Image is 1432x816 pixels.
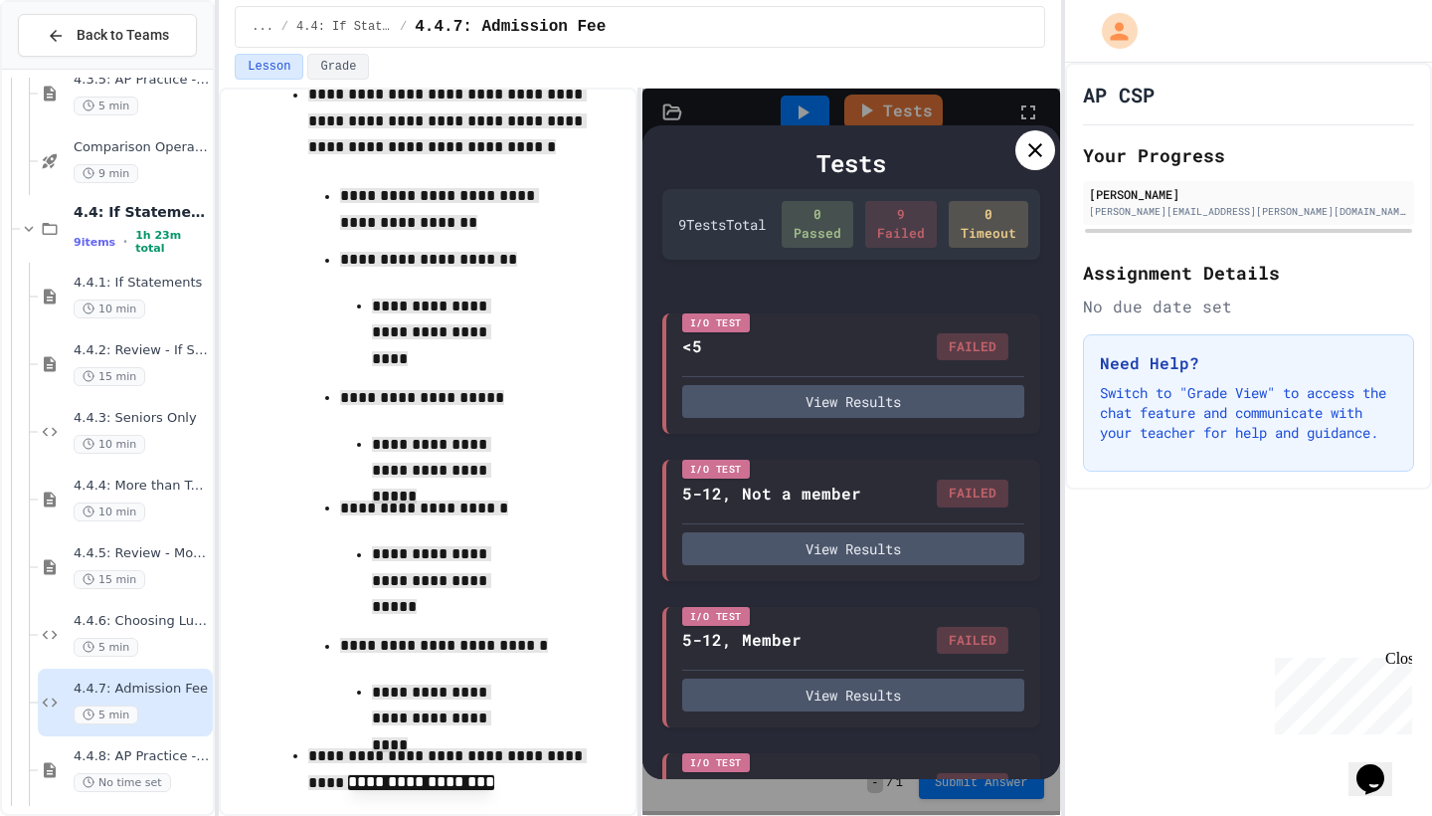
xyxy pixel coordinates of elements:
[74,367,145,386] span: 15 min
[74,638,138,657] span: 5 min
[74,97,138,115] span: 5 min
[949,201,1028,248] div: 0 Timeout
[682,460,750,479] div: I/O Test
[678,214,766,235] div: 9 Test s Total
[1089,204,1408,219] div: [PERSON_NAME][EMAIL_ADDRESS][PERSON_NAME][DOMAIN_NAME]
[74,300,145,318] span: 10 min
[400,19,407,35] span: /
[1083,81,1155,108] h1: AP CSP
[682,628,802,652] div: 5-12, Member
[682,385,1024,418] button: View Results
[74,139,209,156] span: Comparison Operators - Quiz
[74,545,209,562] span: 4.4.5: Review - More than Two Choices
[682,753,750,772] div: I/O Test
[1267,650,1412,734] iframe: chat widget
[74,203,209,221] span: 4.4: If Statements
[281,19,288,35] span: /
[937,480,1008,508] div: FAILED
[74,706,138,724] span: 5 min
[74,342,209,359] span: 4.4.2: Review - If Statements
[252,19,273,35] span: ...
[1348,736,1412,796] iframe: chat widget
[1083,141,1414,169] h2: Your Progress
[77,25,169,46] span: Back to Teams
[682,334,702,358] div: <5
[1089,185,1408,203] div: [PERSON_NAME]
[307,54,369,80] button: Grade
[937,627,1008,655] div: FAILED
[1081,8,1143,54] div: My Account
[74,748,209,765] span: 4.4.8: AP Practice - If Statements
[74,478,209,495] span: 4.4.4: More than Two Choices
[74,236,115,249] span: 9 items
[1100,383,1397,443] p: Switch to "Grade View" to access the chat feature and communicate with your teacher for help and ...
[74,503,145,521] span: 10 min
[235,54,303,80] button: Lesson
[682,679,1024,712] button: View Results
[415,15,606,39] span: 4.4.7: Admission Fee
[865,201,937,248] div: 9 Failed
[1100,351,1397,375] h3: Need Help?
[8,8,137,126] div: Chat with us now!Close
[74,570,145,589] span: 15 min
[74,681,209,698] span: 4.4.7: Admission Fee
[682,532,1024,565] button: View Results
[74,164,138,183] span: 9 min
[682,607,750,626] div: I/O Test
[123,234,127,250] span: •
[74,410,209,427] span: 4.4.3: Seniors Only
[682,482,861,506] div: 5-12, Not a member
[782,201,853,248] div: 0 Passed
[74,72,209,89] span: 4.3.5: AP Practice - Comparison Operators
[662,145,1040,181] div: Tests
[74,773,171,792] span: No time set
[74,613,209,630] span: 4.4.6: Choosing Lunch
[135,229,209,255] span: 1h 23m total
[1083,295,1414,318] div: No due date set
[682,313,750,332] div: I/O Test
[1083,259,1414,287] h2: Assignment Details
[937,333,1008,361] div: FAILED
[18,14,197,57] button: Back to Teams
[74,275,209,292] span: 4.4.1: If Statements
[74,435,145,454] span: 10 min
[296,19,392,35] span: 4.4: If Statements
